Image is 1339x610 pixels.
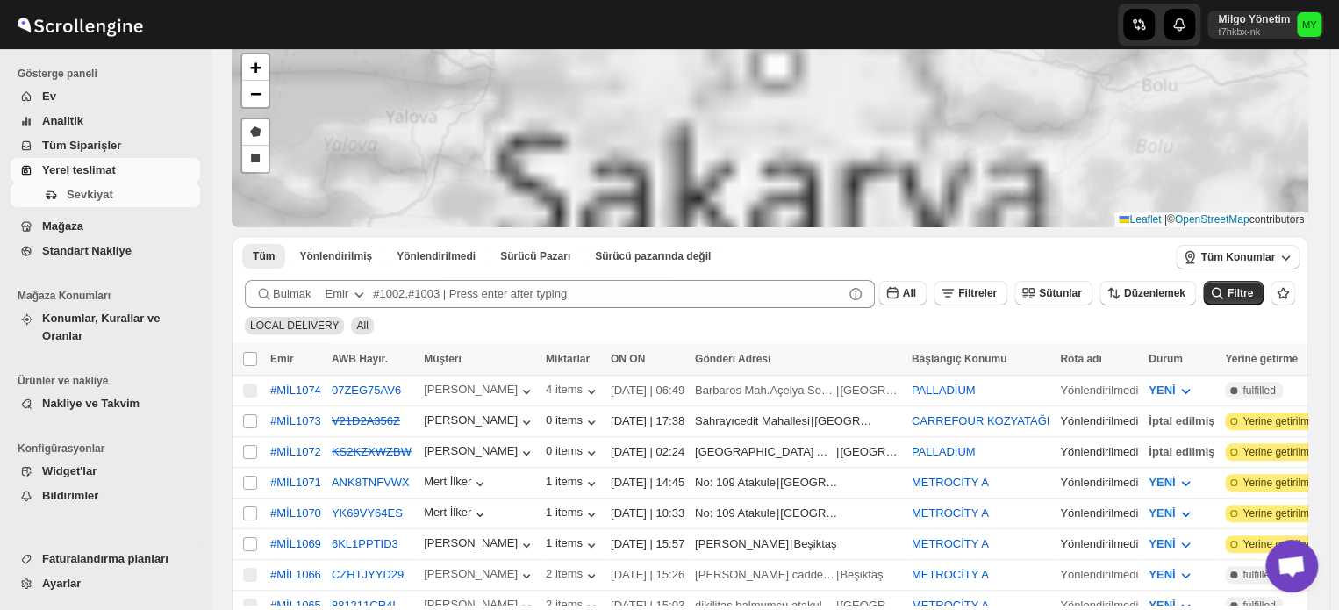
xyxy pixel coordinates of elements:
div: | [695,413,901,430]
div: [PERSON_NAME] [424,383,535,400]
div: Emir [325,285,348,303]
button: METROCİTY A [912,537,989,550]
button: YENİ [1138,469,1205,497]
span: Tüm [253,249,275,263]
img: ScrollEngine [14,3,146,47]
span: Nakliye ve Takvim [42,397,140,410]
div: İptal edilmiş [1149,413,1214,430]
button: 07ZEG75AV6 [332,384,401,397]
button: #MİL1066 [270,568,321,581]
button: [PERSON_NAME] [424,444,535,462]
button: [PERSON_NAME] [424,567,535,585]
span: YENİ [1149,568,1175,581]
span: AWB Hayır. [332,353,388,365]
span: Ev [42,90,56,103]
button: 6KL1PPTID3 [332,537,398,550]
button: [PERSON_NAME] [424,413,535,431]
div: [DATE] | 14:45 [611,474,684,492]
span: Ayarlar [42,577,81,590]
button: Düzenlemek [1099,281,1196,305]
span: Sütunlar [1039,287,1082,299]
span: Sürücü Pazarı [500,249,570,263]
button: 1 items [546,475,600,492]
input: #1002,#1003 | Press enter after typing [373,280,843,308]
div: [DATE] | 02:24 [611,443,684,461]
div: 1 items [546,506,600,523]
button: Sütunlar [1014,281,1092,305]
span: Gösterge paneli [18,67,202,81]
div: Yönlendirilmedi [1060,474,1138,492]
p: Milgo Yönetim [1218,12,1290,26]
div: | [695,382,901,399]
button: All [242,244,285,269]
span: LOCAL DELIVERY [250,319,339,332]
div: Mert İlker [424,506,489,523]
button: Filtre [1203,281,1264,305]
span: Emir [270,353,294,365]
span: Analitik [42,114,83,127]
button: 4 items [546,383,600,400]
button: 1 items [546,536,600,554]
span: Yerel teslimat [42,163,116,176]
button: CZHTJYYD29 [332,568,404,581]
button: All [878,281,927,305]
div: Yönlendirilmedi [1060,535,1138,553]
button: #MİL1070 [270,506,321,520]
div: #MİL1073 [270,414,321,427]
button: Nakliye ve Takvim [11,391,200,416]
div: | [695,443,901,461]
text: MY [1302,19,1317,30]
span: Yerine getirilmemiş [1242,537,1331,551]
button: PALLADİUM [912,445,976,458]
button: [PERSON_NAME] [424,536,535,554]
div: [DATE] | 15:26 [611,566,684,584]
div: Yönlendirilmedi [1060,566,1138,584]
span: Filtreler [958,287,997,299]
span: YENİ [1149,476,1175,489]
div: Beşiktaş [793,535,836,553]
div: [DATE] | 10:33 [611,505,684,522]
div: [PERSON_NAME] [695,535,789,553]
span: YENİ [1149,537,1175,550]
span: Yerine getirme [1225,353,1298,365]
div: No: 109 Atakule [695,505,776,522]
s: V21D2A356Z [332,414,400,427]
span: Sürücü pazarında değil [595,249,711,263]
span: Konfigürasyonlar [18,441,202,456]
button: 0 items [546,444,600,462]
div: Yönlendirilmedi [1060,443,1138,461]
span: Konumlar, Kurallar ve Oranlar [42,312,160,342]
button: #MİL1069 [270,537,321,550]
span: + [250,56,261,78]
div: [GEOGRAPHIC_DATA] [814,413,876,430]
span: Yerine getirilmemiş [1242,506,1331,520]
div: Barbaros Mah.Açelya Sokağı Ağaoğlu Moontown Sitesi A1-2 Blok D:8 [695,382,835,399]
span: Standart Nakliye [42,244,132,257]
button: Mert İlker [424,475,489,492]
span: Milgo Yönetim [1297,12,1321,37]
span: Yönlendirilmiş [299,249,372,263]
div: Yönlendirilmedi [1060,382,1138,399]
button: #MİL1072 [270,445,321,458]
button: ANK8TNFVWX [332,476,410,489]
div: | [695,505,901,522]
button: 0 items [546,413,600,431]
span: Rota adı [1060,353,1101,365]
a: Zoom in [242,54,269,81]
div: [GEOGRAPHIC_DATA] [840,443,901,461]
span: Düzenlemek [1124,287,1185,299]
button: Claimable [490,244,581,269]
div: Beşiktaş [840,566,883,584]
button: Filtreler [934,281,1007,305]
button: Faturalandırma planları [11,547,200,571]
span: Bildirimler [42,489,98,502]
span: Widget'lar [42,464,97,477]
div: [GEOGRAPHIC_DATA] [780,505,841,522]
div: Açık sohbet [1265,540,1318,592]
button: Konumlar, Kurallar ve Oranlar [11,306,200,348]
